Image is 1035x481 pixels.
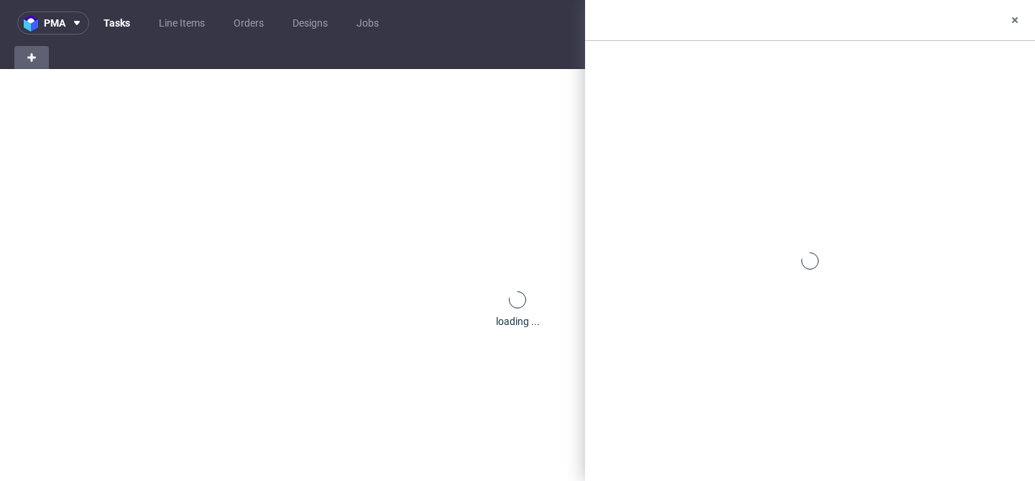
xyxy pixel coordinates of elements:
span: pma [44,18,65,28]
a: Tasks [95,12,139,35]
a: Jobs [348,12,387,35]
img: logo [24,15,44,32]
a: Designs [284,12,336,35]
button: pma [17,12,89,35]
a: Orders [225,12,272,35]
div: loading ... [496,314,540,329]
a: Line Items [150,12,213,35]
